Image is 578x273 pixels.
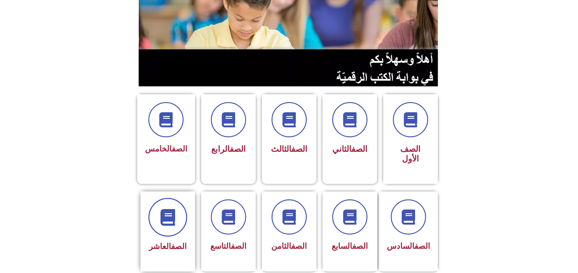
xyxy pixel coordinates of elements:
[231,241,246,251] a: الصف
[171,242,187,251] a: الصف
[351,144,367,154] a: الصف
[210,241,246,251] span: التاسع
[414,241,430,251] a: الصف
[211,144,246,154] span: الرابع
[387,241,430,251] span: السادس
[291,241,307,251] a: الصف
[145,144,187,153] span: الخامس
[172,144,187,153] a: الصف
[271,144,307,154] span: الثالث
[291,144,307,154] a: الصف
[230,144,246,154] a: الصف
[332,144,367,154] span: الثاني
[332,241,368,251] span: السابع
[149,242,187,251] span: العاشر
[352,241,368,251] a: الصف
[400,144,421,164] span: الصف الأول
[271,241,307,251] span: الثامن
